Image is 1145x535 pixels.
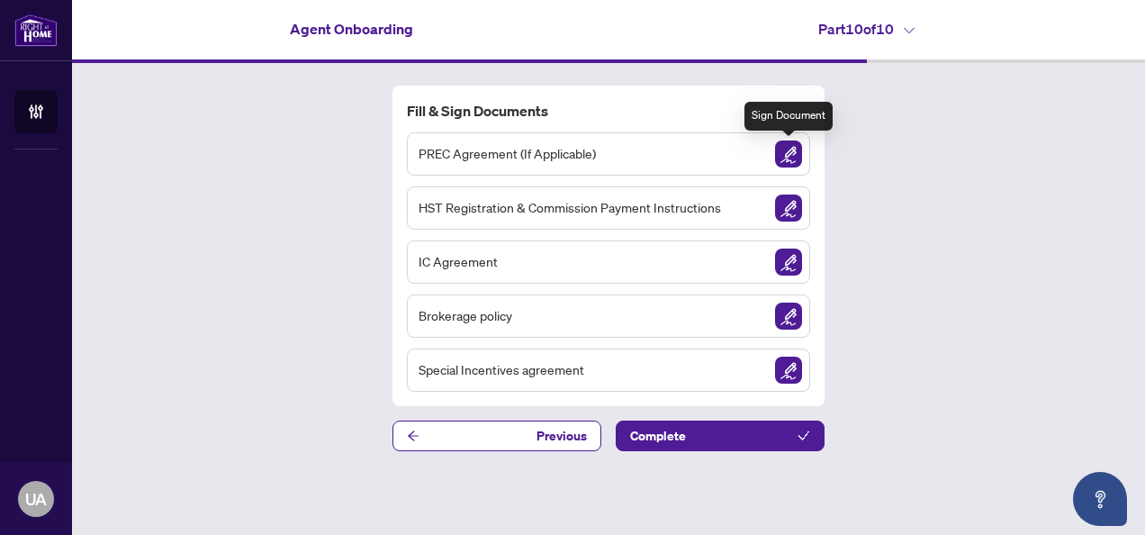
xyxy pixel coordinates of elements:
span: UA [25,486,47,512]
button: Complete [616,421,825,451]
img: Sign Document [775,141,802,168]
span: Brokerage policy [419,305,512,326]
span: arrow-left [407,430,419,442]
img: Sign Document [775,357,802,384]
h4: Agent Onboarding [290,18,413,40]
span: IC Agreement [419,251,498,272]
button: Open asap [1073,472,1127,526]
h4: Fill & Sign Documents [407,100,810,122]
span: Complete [630,422,686,450]
div: Sign Document [744,102,833,131]
img: Sign Document [775,195,802,222]
button: Previous [392,421,601,451]
img: Sign Document [775,249,802,276]
h4: Part 10 of 10 [818,18,915,40]
span: Special Incentives agreement [419,359,584,380]
img: logo [14,14,58,47]
span: check [798,430,810,442]
span: HST Registration & Commission Payment Instructions [419,197,721,218]
span: Previous [536,422,587,450]
span: PREC Agreement (If Applicable) [419,143,596,164]
img: Sign Document [775,303,802,330]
